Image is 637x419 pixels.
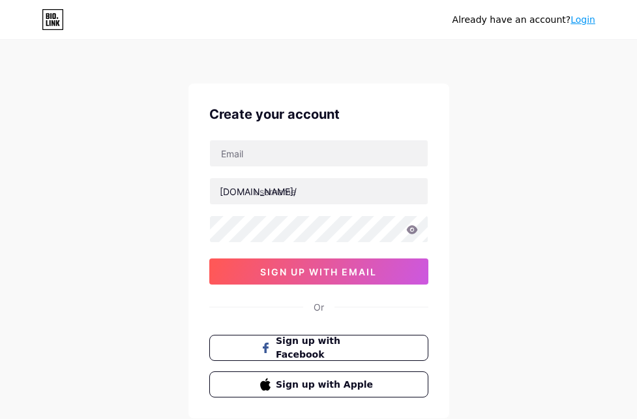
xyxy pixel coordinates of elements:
div: Or [314,300,324,314]
span: Sign up with Facebook [276,334,377,362]
button: Sign up with Apple [209,371,428,397]
span: Sign up with Apple [276,378,377,392]
div: Already have an account? [452,13,595,27]
div: Create your account [209,104,428,124]
span: sign up with email [260,266,377,277]
button: Sign up with Facebook [209,335,428,361]
a: Login [570,14,595,25]
input: Email [210,140,428,166]
div: [DOMAIN_NAME]/ [220,185,297,198]
button: sign up with email [209,258,428,285]
input: username [210,178,428,204]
